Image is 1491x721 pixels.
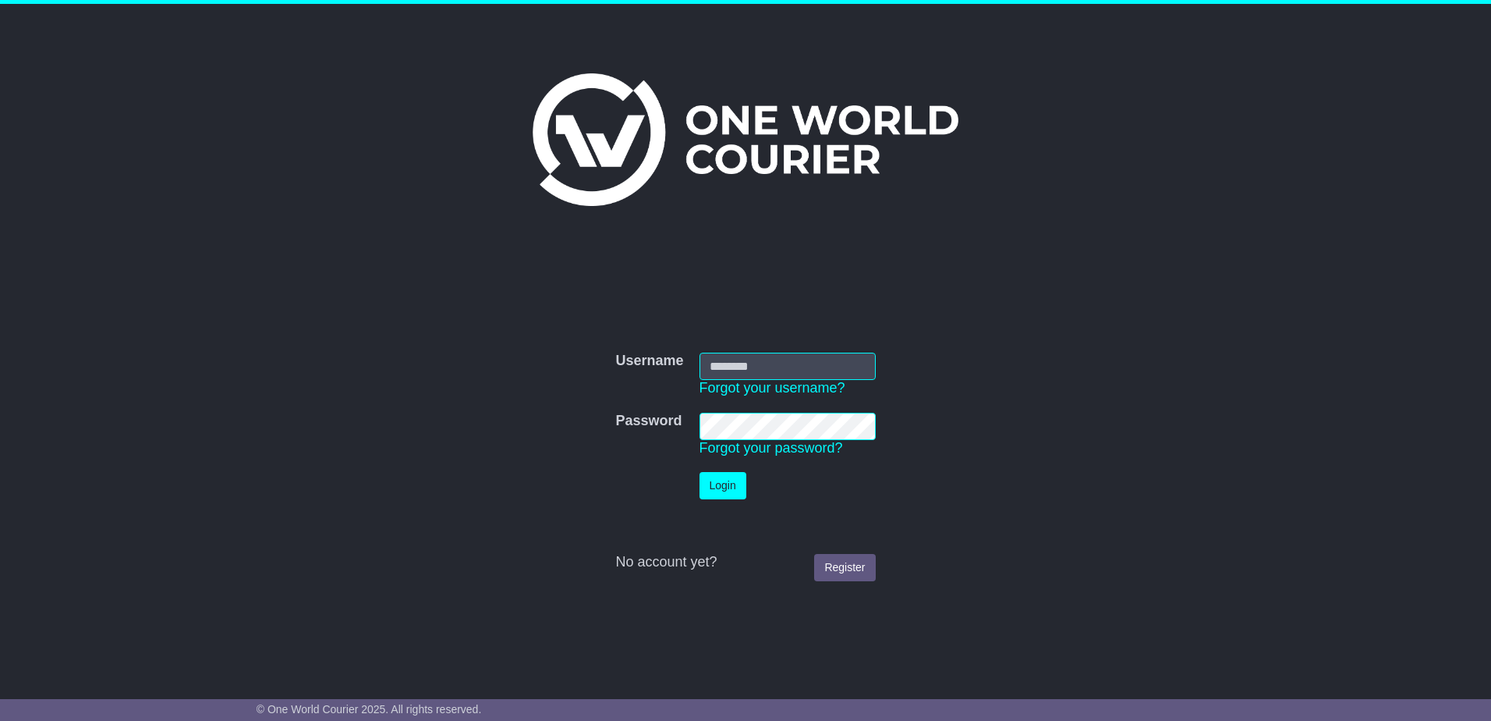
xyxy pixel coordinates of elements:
label: Password [615,413,682,430]
span: © One World Courier 2025. All rights reserved. [257,703,482,716]
a: Forgot your password? [699,440,843,456]
div: No account yet? [615,554,875,571]
label: Username [615,353,683,370]
button: Login [699,472,746,499]
a: Register [814,554,875,581]
a: Forgot your username? [699,380,845,396]
img: One World [533,73,958,206]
